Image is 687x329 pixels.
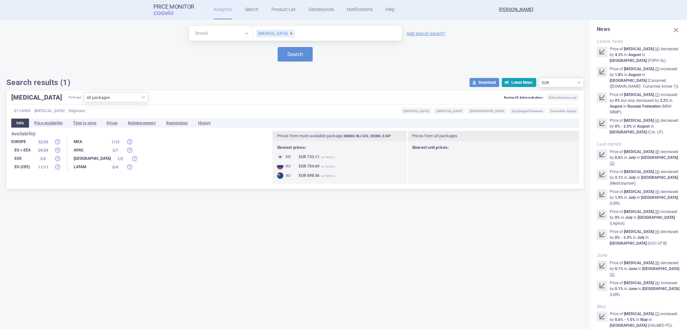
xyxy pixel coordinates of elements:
[655,229,660,234] u: ( 4 )
[615,266,623,271] strong: 0.1%
[597,304,681,309] h2: May
[615,235,632,240] strong: 0% - 2.5%
[272,131,407,141] h3: Prices from most available package:
[597,253,681,258] h2: June
[655,312,660,316] u: ( 3 )
[624,47,654,51] strong: [MEDICAL_DATA]
[546,94,579,101] span: Subcutaneous use
[610,46,681,63] p: Price of decreased by in in ( FOPH SL ) .
[615,124,632,129] strong: 0% - 2.5%
[624,281,654,285] strong: [MEDICAL_DATA]
[610,323,647,328] strong: [GEOGRAPHIC_DATA]
[610,189,681,206] p: Price of decreased by in in ( LGN ) .
[161,119,193,128] li: Registration
[34,108,64,114] span: [MEDICAL_DATA]
[628,266,637,271] strong: June
[107,164,123,170] div: 0 / 4
[123,119,161,128] li: Reimbursement
[642,286,679,291] strong: [GEOGRAPHIC_DATA]
[299,172,335,179] div: EUR 898.56
[615,98,620,103] strong: 0%
[627,104,661,109] strong: Russian Federation
[624,189,654,194] strong: [MEDICAL_DATA]
[69,92,82,102] span: Package:
[321,165,335,168] span: ex-factory
[610,241,647,246] strong: [GEOGRAPHIC_DATA]
[14,108,31,114] span: D11AH05
[277,163,283,169] img: Russian Federation
[434,108,465,114] span: [MEDICAL_DATA]
[660,98,668,103] strong: 2.2%
[642,266,679,271] strong: [GEOGRAPHIC_DATA]
[101,119,123,128] li: Prices
[637,124,650,129] strong: August
[74,164,106,170] div: LATAM
[11,147,34,153] div: EU + EEA
[107,139,123,145] div: 1 / 12
[625,215,633,220] strong: July
[154,4,195,16] a: Price MonitorCOGVIO
[597,141,681,147] h2: Last month
[610,229,681,246] p: Price of decreased by in in ( UUC-LP B ) .
[628,73,641,77] strong: August
[11,92,69,102] h1: [MEDICAL_DATA]
[610,66,681,89] p: Price of increased by in in ( Canamed ([DOMAIN_NAME] - Canamed Annex 1) ) .
[278,47,313,62] button: Search
[193,119,216,128] li: History
[628,53,641,57] strong: August
[624,312,654,316] strong: [MEDICAL_DATA]
[35,147,51,154] div: 29 / 29
[597,26,681,32] h1: News
[655,189,660,194] u: ( 4 )
[154,4,195,10] strong: Price Monitor
[11,119,29,128] li: Info
[68,108,85,114] span: Originator
[277,154,283,160] img: Korea, Republic of
[641,155,678,160] strong: [GEOGRAPHIC_DATA]
[407,131,579,141] h3: Prices from all packages
[615,155,623,160] strong: 0.6%
[655,169,660,174] u: ( 4 )
[35,156,51,162] div: 5 / 5
[641,195,678,200] strong: [GEOGRAPHIC_DATA]
[504,94,579,102] div: Routes Of Administration:
[510,108,545,114] span: Esophageal Diseases
[637,235,644,240] strong: July
[277,163,296,169] div: RU
[610,78,647,83] strong: [GEOGRAPHIC_DATA]
[615,73,623,77] strong: 1.8%
[615,286,623,291] strong: 0.1%
[624,229,654,234] strong: [MEDICAL_DATA]
[624,209,654,214] strong: [MEDICAL_DATA]
[624,67,654,71] strong: [MEDICAL_DATA]
[615,215,620,220] strong: 0%
[597,39,681,44] h2: Latest news
[74,155,111,162] div: [GEOGRAPHIC_DATA]
[655,67,660,71] u: ( 5 )
[35,139,51,145] div: 32 / 35
[624,261,654,265] strong: [MEDICAL_DATA]
[11,155,34,162] div: EU5
[548,108,579,114] span: Dermatitis, Atopic
[277,172,283,179] img: Australia
[610,272,615,277] u: ( 2 )
[107,147,123,154] div: 3 / 7
[655,92,660,97] u: ( 3 )
[610,260,681,277] p: Price of decreased by in in .
[35,164,51,170] div: 11 / 11
[640,317,648,322] strong: May
[628,155,636,160] strong: July
[610,149,681,166] p: Price of decreased by in in .
[610,161,615,166] u: ( 2 )
[154,10,183,15] span: COGVIO
[277,145,403,150] h2: 3 lowest prices:
[610,118,681,135] p: Price of decreased by in in ( Cat. LP ) .
[615,195,623,200] strong: 1.9%
[610,104,622,109] strong: August
[502,78,536,87] button: Latest News
[299,154,335,160] div: EUR 733.11
[299,163,335,170] div: EUR 754.69
[628,175,636,180] strong: July
[343,134,391,138] strong: 300MG INJ SOL 2X2ML II ISP
[655,209,660,214] u: ( 8 )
